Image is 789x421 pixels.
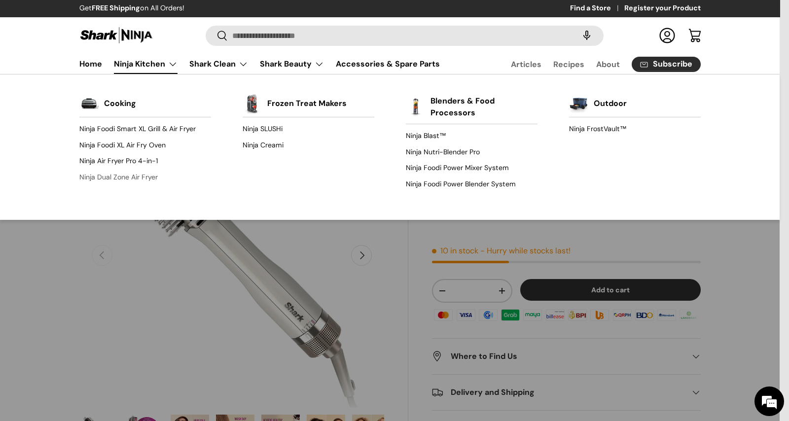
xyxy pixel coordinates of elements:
summary: Shark Beauty [254,54,330,74]
textarea: Type your message and hit 'Enter' [5,269,188,304]
nav: Secondary [487,54,701,74]
a: Accessories & Spare Parts [336,54,440,73]
speech-search-button: Search by voice [571,25,603,46]
img: Shark Ninja Philippines [79,26,153,45]
a: Subscribe [632,57,701,72]
div: Minimize live chat window [162,5,185,29]
a: Articles [511,55,541,74]
summary: Shark Clean [183,54,254,74]
strong: FREE Shipping [92,3,140,12]
a: Find a Store [570,3,624,14]
span: We're online! [57,124,136,224]
a: About [596,55,620,74]
a: Home [79,54,102,73]
div: Chat with us now [51,55,166,68]
p: Get on All Orders! [79,3,184,14]
summary: Ninja Kitchen [108,54,183,74]
span: Subscribe [653,60,692,68]
nav: Primary [79,54,440,74]
a: Recipes [553,55,584,74]
a: Register your Product [624,3,701,14]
